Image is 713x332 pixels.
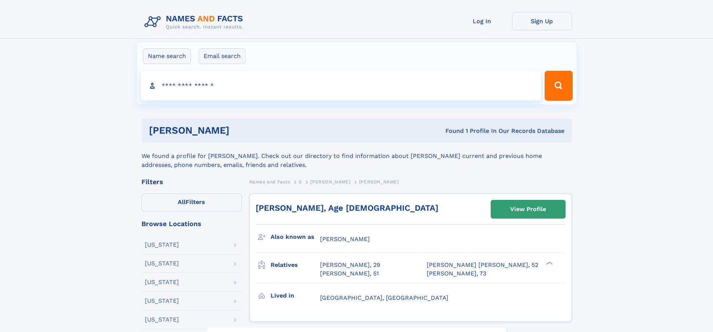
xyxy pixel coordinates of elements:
[141,143,572,170] div: We found a profile for [PERSON_NAME]. Check out our directory to find information about [PERSON_N...
[145,279,179,285] div: [US_STATE]
[359,179,399,185] span: [PERSON_NAME]
[141,71,542,101] input: search input
[427,261,538,269] a: [PERSON_NAME] [PERSON_NAME], 52
[512,12,572,30] a: Sign Up
[141,220,242,227] div: Browse Locations
[320,294,448,301] span: [GEOGRAPHIC_DATA], [GEOGRAPHIC_DATA]
[141,12,249,32] img: Logo Names and Facts
[149,126,338,135] h1: [PERSON_NAME]
[249,177,290,186] a: Names and Facts
[299,177,302,186] a: S
[491,200,565,218] a: View Profile
[545,71,572,101] button: Search Button
[427,269,486,278] a: [PERSON_NAME], 73
[145,298,179,304] div: [US_STATE]
[145,317,179,323] div: [US_STATE]
[199,48,246,64] label: Email search
[271,259,320,271] h3: Relatives
[310,177,350,186] a: [PERSON_NAME]
[178,198,186,205] span: All
[141,194,242,211] label: Filters
[452,12,512,30] a: Log In
[299,179,302,185] span: S
[337,127,564,135] div: Found 1 Profile In Our Records Database
[510,201,546,218] div: View Profile
[271,231,320,243] h3: Also known as
[141,179,242,185] div: Filters
[271,289,320,302] h3: Lived in
[320,235,370,243] span: [PERSON_NAME]
[320,269,379,278] a: [PERSON_NAME], 51
[143,48,191,64] label: Name search
[145,261,179,266] div: [US_STATE]
[320,261,380,269] a: [PERSON_NAME], 29
[544,261,553,266] div: ❯
[145,242,179,248] div: [US_STATE]
[310,179,350,185] span: [PERSON_NAME]
[256,203,438,213] a: [PERSON_NAME], Age [DEMOGRAPHIC_DATA]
